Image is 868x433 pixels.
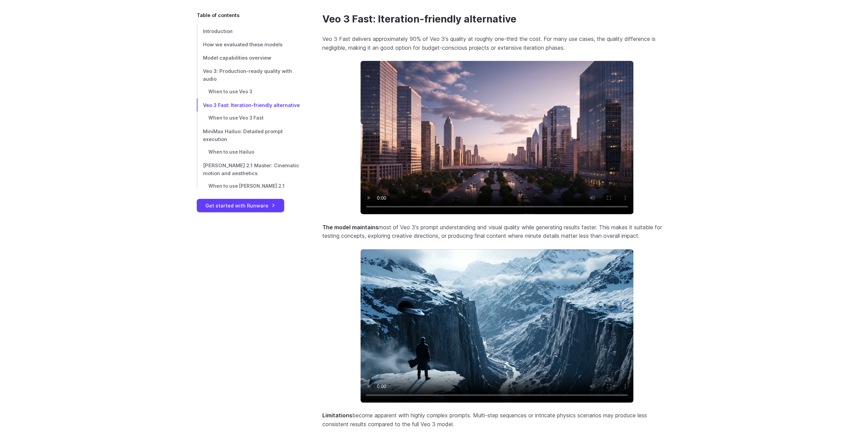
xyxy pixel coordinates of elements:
a: Model capabilities overview [197,51,300,64]
a: When to use Veo 3 Fast [197,111,300,124]
a: Veo 3 Fast: Iteration-friendly alternative [322,13,516,25]
span: Model capabilities overview [203,55,271,60]
p: most of Veo 3's prompt understanding and visual quality while generating results faster. This mak... [322,223,672,241]
a: When to use Veo 3 [197,85,300,98]
span: Veo 3 Fast: Iteration-friendly alternative [203,102,300,108]
span: How we evaluated these models [203,41,282,47]
span: When to use Veo 3 [208,89,252,94]
p: Veo 3 Fast delivers approximately 90% of Veo 3's quality at roughly one-third the cost. For many ... [322,35,672,52]
span: Veo 3: Production-ready quality with audio [203,68,292,81]
span: When to use Veo 3 Fast [208,115,264,120]
span: MiniMax Hailuo: Detailed prompt execution [203,128,283,142]
a: MiniMax Hailuo: Detailed prompt execution [197,124,300,145]
span: When to use [PERSON_NAME] 2.1 [208,183,284,188]
a: When to use [PERSON_NAME] 2.1 [197,180,300,192]
a: Get started with Runware [197,199,284,212]
a: Veo 3: Production-ready quality with audio [197,64,300,85]
span: When to use Hailuo [208,149,254,154]
strong: The model maintains [322,224,379,231]
span: Introduction [203,28,233,34]
a: Veo 3 Fast: Iteration-friendly alternative [197,98,300,111]
span: Table of contents [197,11,239,19]
a: How we evaluated these models [197,37,300,51]
a: When to use Hailuo [197,145,300,158]
a: [PERSON_NAME] 2.1 Master: Cinematic motion and aesthetics [197,158,300,180]
span: [PERSON_NAME] 2.1 Master: Cinematic motion and aesthetics [203,162,299,176]
a: Introduction [197,24,300,37]
p: become apparent with highly complex prompts. Multi-step sequences or intricate physics scenarios ... [322,411,672,429]
strong: Limitations [322,412,352,419]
